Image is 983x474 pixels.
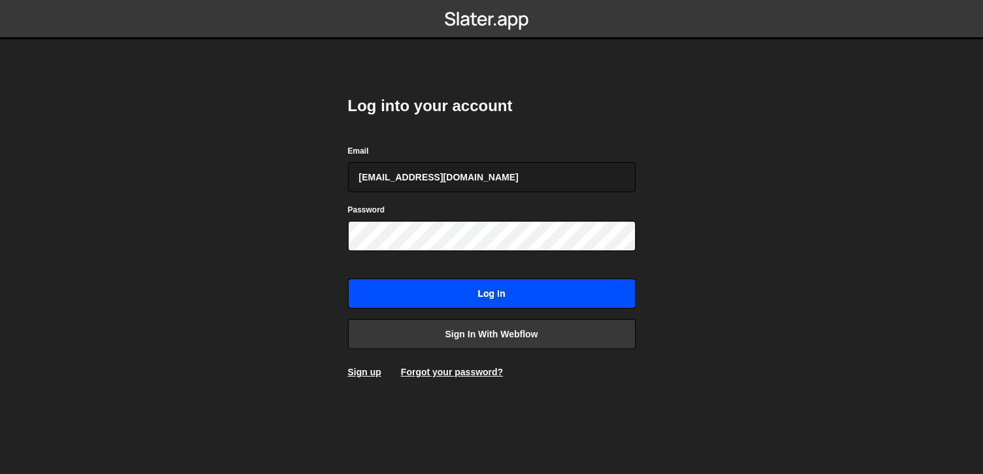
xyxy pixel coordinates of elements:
a: Forgot your password? [401,367,503,377]
a: Sign in with Webflow [348,319,636,349]
label: Password [348,203,385,216]
label: Email [348,144,369,158]
h2: Log into your account [348,95,636,116]
a: Sign up [348,367,381,377]
input: Log in [348,279,636,309]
